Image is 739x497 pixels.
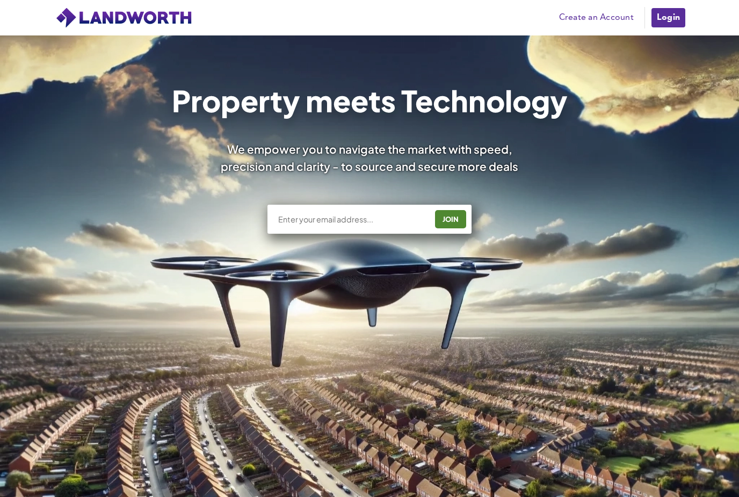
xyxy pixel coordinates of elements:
h1: Property meets Technology [172,86,568,115]
input: Enter your email address... [277,214,427,225]
a: Create an Account [554,10,639,26]
div: We empower you to navigate the market with speed, precision and clarity - to source and secure mo... [206,141,533,174]
div: JOIN [438,211,463,228]
a: Login [650,7,686,28]
button: JOIN [435,210,466,228]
